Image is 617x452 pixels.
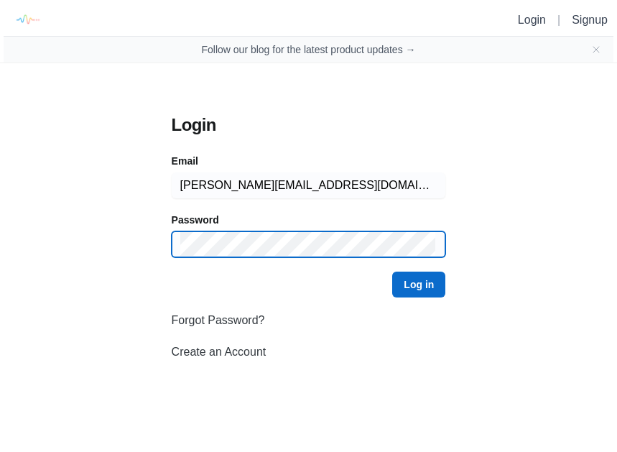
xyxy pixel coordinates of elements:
[172,154,198,168] label: Email
[11,4,43,36] img: logo
[172,346,266,358] a: Create an Account
[518,14,546,26] a: Login
[392,272,445,298] button: Log in
[172,114,446,137] h3: Login
[590,44,602,55] button: Close banner
[172,213,219,227] label: Password
[552,11,566,29] li: |
[201,42,415,57] a: Follow our blog for the latest product updates →
[572,14,608,26] a: Signup
[545,380,600,435] iframe: Drift Widget Chat Controller
[172,314,265,326] a: Forgot Password?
